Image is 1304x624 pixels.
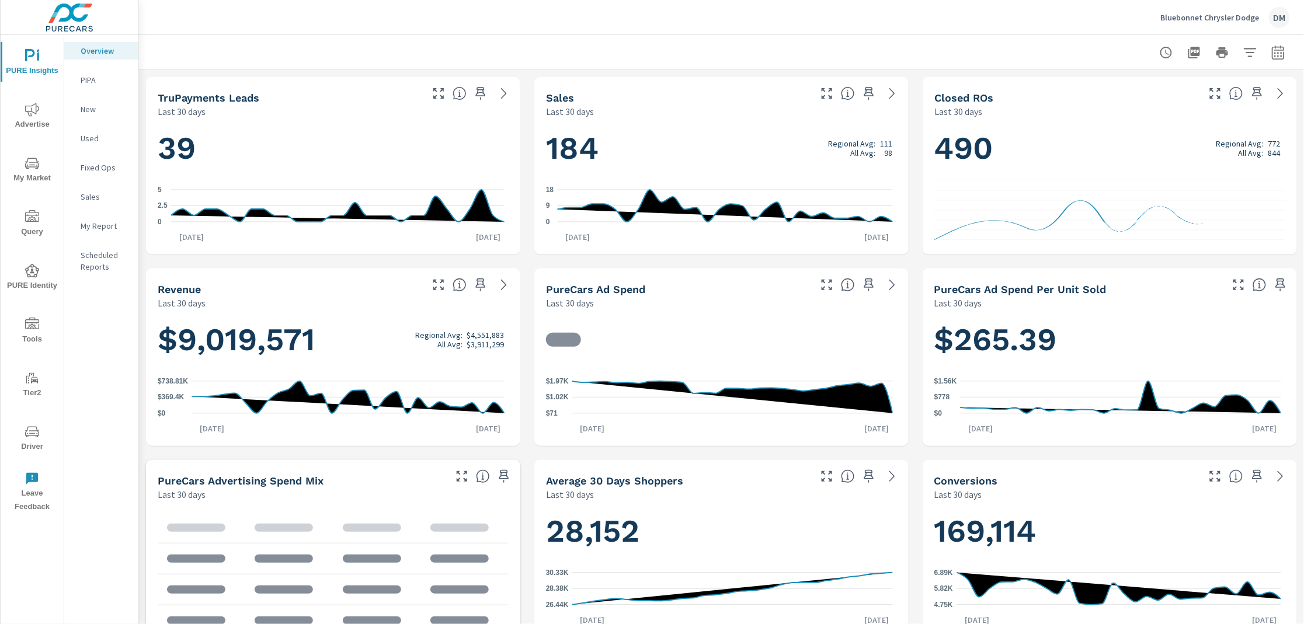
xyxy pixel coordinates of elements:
p: $3,911,299 [467,340,504,349]
div: DM [1269,7,1290,28]
h1: 490 [934,128,1285,168]
h5: Average 30 Days Shoppers [546,475,683,487]
h5: Conversions [934,475,998,487]
span: Driver [4,425,60,454]
p: All Avg: [1239,148,1264,158]
p: New [81,103,129,115]
button: Make Fullscreen [818,276,836,294]
text: $1.02K [546,393,569,401]
p: All Avg: [437,340,463,349]
p: [DATE] [572,423,613,434]
span: This table looks at how you compare to the amount of budget you spend per channel as opposed to y... [476,469,490,483]
p: Last 30 days [934,104,982,118]
text: $1.56K [934,377,957,385]
p: Scheduled Reports [81,249,129,273]
h5: Revenue [158,283,201,295]
p: Regional Avg: [415,330,463,340]
text: 5.82K [934,584,953,592]
p: [DATE] [856,231,897,243]
p: Regional Avg: [828,139,875,148]
text: 2.5 [158,201,168,210]
p: Last 30 days [934,487,982,501]
div: New [64,100,138,118]
span: Save this to your personalized report [860,84,878,103]
p: Last 30 days [934,296,982,310]
span: PURE Insights [4,49,60,78]
p: Fixed Ops [81,162,129,173]
button: Apply Filters [1239,41,1262,64]
text: 0 [546,218,550,226]
p: 772 [1268,139,1281,148]
text: 5 [158,186,162,194]
span: Leave Feedback [4,472,60,514]
p: My Report [81,220,129,232]
h1: 39 [158,128,509,168]
a: See more details in report [1271,467,1290,486]
span: Query [4,210,60,239]
p: Sales [81,191,129,203]
h5: Closed ROs [934,92,993,104]
p: Last 30 days [158,487,206,501]
p: 844 [1268,148,1281,158]
p: Last 30 days [546,104,594,118]
button: Make Fullscreen [818,467,836,486]
span: Save this to your personalized report [1271,276,1290,294]
span: PURE Identity [4,264,60,292]
span: Save this to your personalized report [471,276,490,294]
text: 0 [158,218,162,226]
div: nav menu [1,35,64,518]
h5: PureCars Advertising Spend Mix [158,475,324,487]
div: Sales [64,188,138,205]
p: Overview [81,45,129,57]
button: Print Report [1211,41,1234,64]
span: A rolling 30 day total of daily Shoppers on the dealership website, averaged over the selected da... [841,469,855,483]
p: [DATE] [558,231,599,243]
h5: Sales [546,92,574,104]
span: Number of vehicles sold by the dealership over the selected date range. [Source: This data is sou... [841,86,855,100]
text: 26.44K [546,601,569,609]
span: Save this to your personalized report [1248,84,1267,103]
h1: 169,114 [934,511,1285,551]
p: [DATE] [468,423,509,434]
button: "Export Report to PDF" [1183,41,1206,64]
div: Scheduled Reports [64,246,138,276]
button: Make Fullscreen [1229,276,1248,294]
h1: 28,152 [546,511,897,551]
span: Tools [4,318,60,346]
p: Used [81,133,129,144]
p: Bluebonnet Chrysler Dodge [1161,12,1260,23]
button: Make Fullscreen [429,276,448,294]
p: [DATE] [1244,423,1285,434]
h5: truPayments Leads [158,92,259,104]
a: See more details in report [495,276,513,294]
a: See more details in report [883,276,902,294]
span: My Market [4,156,60,185]
a: See more details in report [883,84,902,103]
button: Make Fullscreen [1206,467,1225,486]
span: The number of dealer-specified goals completed by a visitor. [Source: This data is provided by th... [1229,469,1243,483]
h1: $9,019,571 [158,320,509,360]
a: See more details in report [495,84,513,103]
span: Total cost of media for all PureCars channels for the selected dealership group over the selected... [841,278,855,292]
div: Overview [64,42,138,60]
h1: $265.39 [934,320,1285,360]
text: $0 [934,409,943,417]
text: $738.81K [158,377,188,385]
div: Used [64,130,138,147]
span: Advertise [4,103,60,131]
h5: PureCars Ad Spend Per Unit Sold [934,283,1107,295]
text: $71 [546,409,558,417]
div: Fixed Ops [64,159,138,176]
h5: PureCars Ad Spend [546,283,645,295]
text: $369.4K [158,393,185,401]
text: 4.75K [934,601,953,609]
text: 9 [546,201,550,210]
p: $4,551,883 [467,330,504,340]
button: Make Fullscreen [453,467,471,486]
p: Last 30 days [546,296,594,310]
p: Last 30 days [158,296,206,310]
span: Save this to your personalized report [471,84,490,103]
a: See more details in report [883,467,902,486]
text: 28.38K [546,584,569,592]
span: Save this to your personalized report [495,467,513,486]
